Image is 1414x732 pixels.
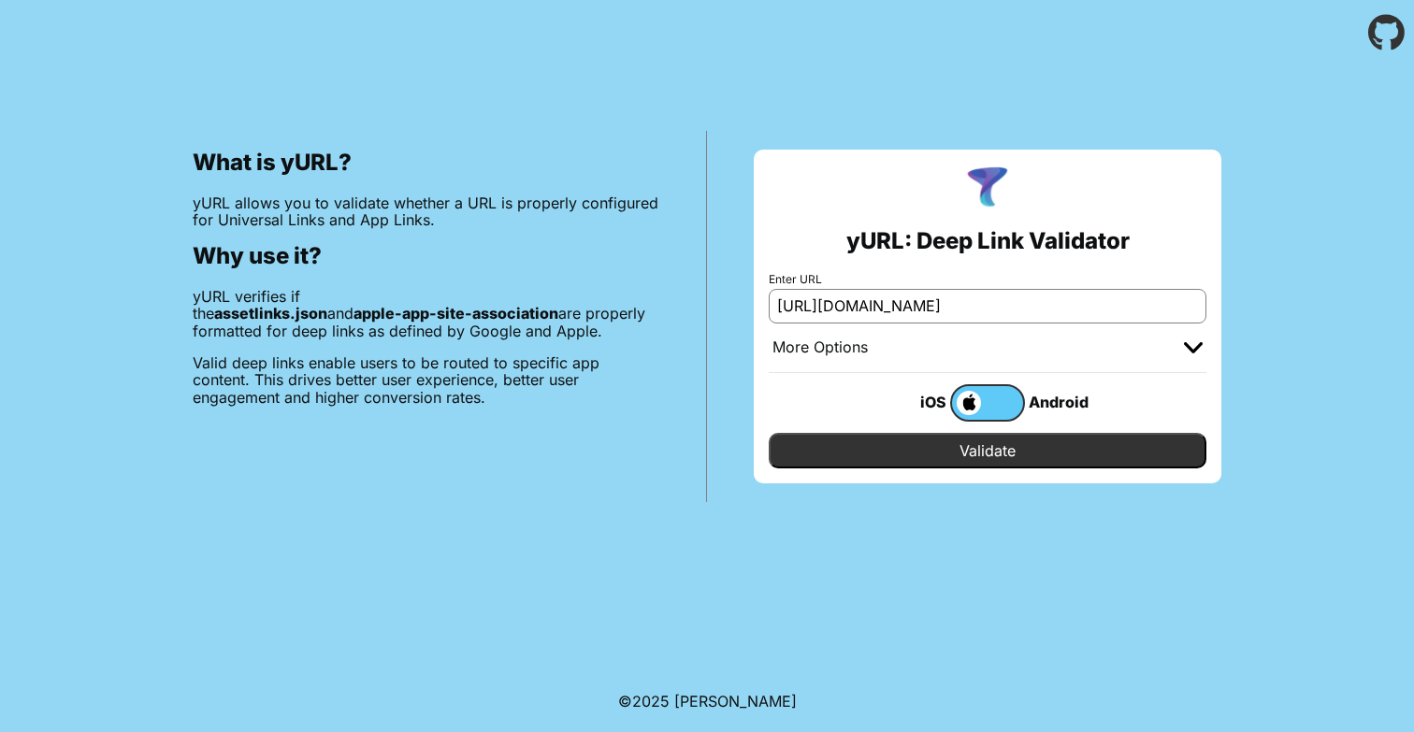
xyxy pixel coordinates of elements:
[963,165,1012,213] img: yURL Logo
[769,289,1206,323] input: e.g. https://app.chayev.com/xyx
[632,692,670,710] span: 2025
[1184,342,1203,353] img: chevron
[193,288,659,339] p: yURL verifies if the and are properly formatted for deep links as defined by Google and Apple.
[618,670,797,732] footer: ©
[674,692,797,710] a: Michael Ibragimchayev's Personal Site
[772,338,868,357] div: More Options
[769,273,1206,286] label: Enter URL
[214,304,327,323] b: assetlinks.json
[193,243,659,269] h2: Why use it?
[193,150,659,176] h2: What is yURL?
[875,390,950,414] div: iOS
[769,433,1206,468] input: Validate
[353,304,558,323] b: apple-app-site-association
[193,354,659,406] p: Valid deep links enable users to be routed to specific app content. This drives better user exper...
[193,194,659,229] p: yURL allows you to validate whether a URL is properly configured for Universal Links and App Links.
[846,228,1130,254] h2: yURL: Deep Link Validator
[1025,390,1100,414] div: Android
